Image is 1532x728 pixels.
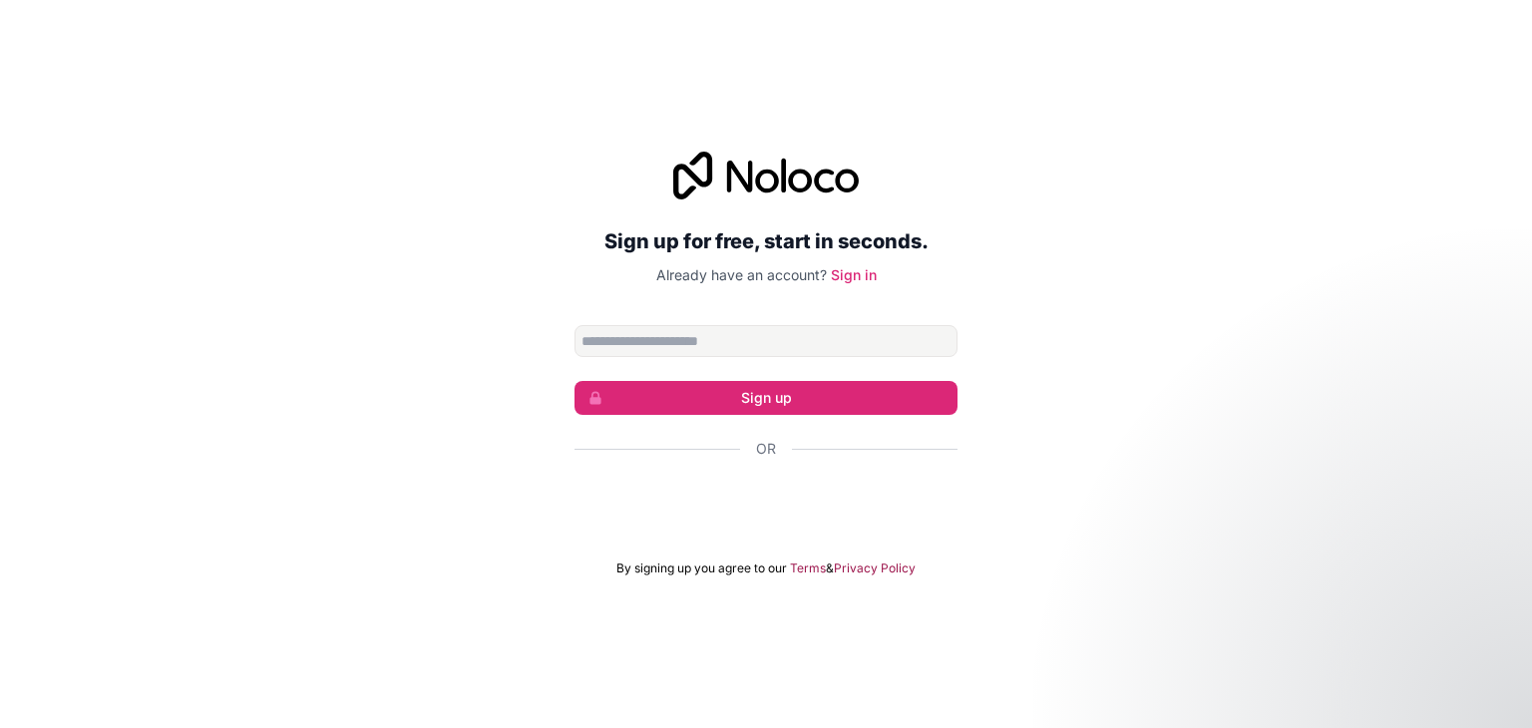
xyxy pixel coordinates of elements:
[616,560,787,576] span: By signing up you agree to our
[756,439,776,459] span: Or
[656,266,827,283] span: Already have an account?
[574,325,957,357] input: Email address
[574,381,957,415] button: Sign up
[574,223,957,259] h2: Sign up for free, start in seconds.
[790,560,826,576] a: Terms
[831,266,877,283] a: Sign in
[826,560,834,576] span: &
[834,560,916,576] a: Privacy Policy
